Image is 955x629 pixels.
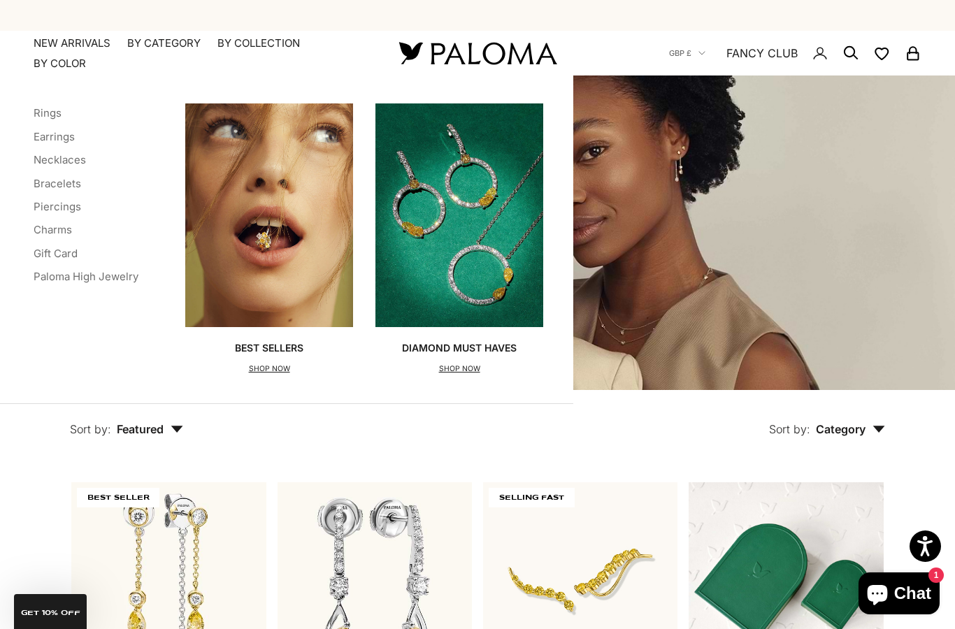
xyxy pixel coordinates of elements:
[34,106,62,120] a: Rings
[38,390,215,449] button: Sort by: Featured
[402,341,517,355] p: Diamond Must Haves
[217,36,300,50] summary: By Collection
[375,103,543,375] a: Diamond Must HavesSHOP NOW
[34,153,86,166] a: Necklaces
[185,103,353,375] a: Best SellersSHOP NOW
[34,200,81,213] a: Piercings
[117,422,183,436] span: Featured
[34,247,78,260] a: Gift Card
[669,47,705,59] button: GBP £
[402,362,517,376] p: SHOP NOW
[34,223,72,236] a: Charms
[737,390,917,449] button: Sort by: Category
[70,422,111,436] span: Sort by:
[669,47,691,59] span: GBP £
[21,609,80,616] span: GET 10% Off
[14,594,87,629] div: GET 10% Off
[726,44,798,62] a: FANCY CLUB
[669,31,921,75] nav: Secondary navigation
[34,177,81,190] a: Bracelets
[34,36,110,50] a: NEW ARRIVALS
[127,36,201,50] summary: By Category
[34,57,86,71] summary: By Color
[34,36,366,71] nav: Primary navigation
[489,488,575,507] span: SELLING FAST
[34,270,138,283] a: Paloma High Jewelry
[854,572,944,618] inbox-online-store-chat: Shopify online store chat
[235,341,303,355] p: Best Sellers
[77,488,159,507] span: BEST SELLER
[235,362,303,376] p: SHOP NOW
[34,130,75,143] a: Earrings
[769,422,810,436] span: Sort by:
[816,422,885,436] span: Category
